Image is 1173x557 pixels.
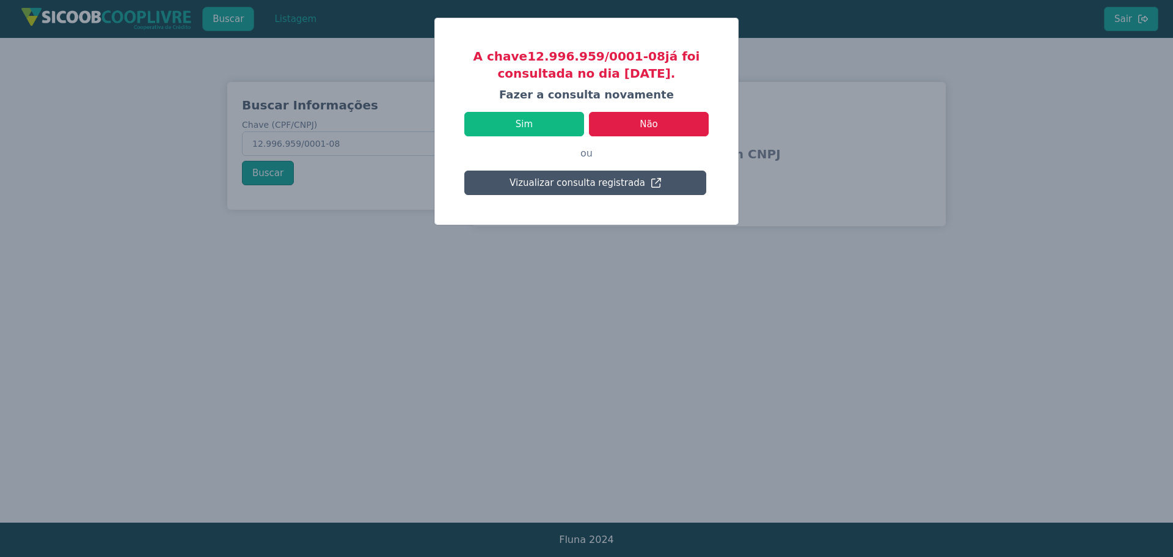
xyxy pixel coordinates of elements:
p: ou [464,136,709,171]
button: Vizualizar consulta registrada [464,171,706,195]
button: Sim [464,112,584,136]
h3: A chave 12.996.959/0001-08 já foi consultada no dia [DATE]. [464,48,709,82]
button: Não [589,112,709,136]
h4: Fazer a consulta novamente [464,87,709,102]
